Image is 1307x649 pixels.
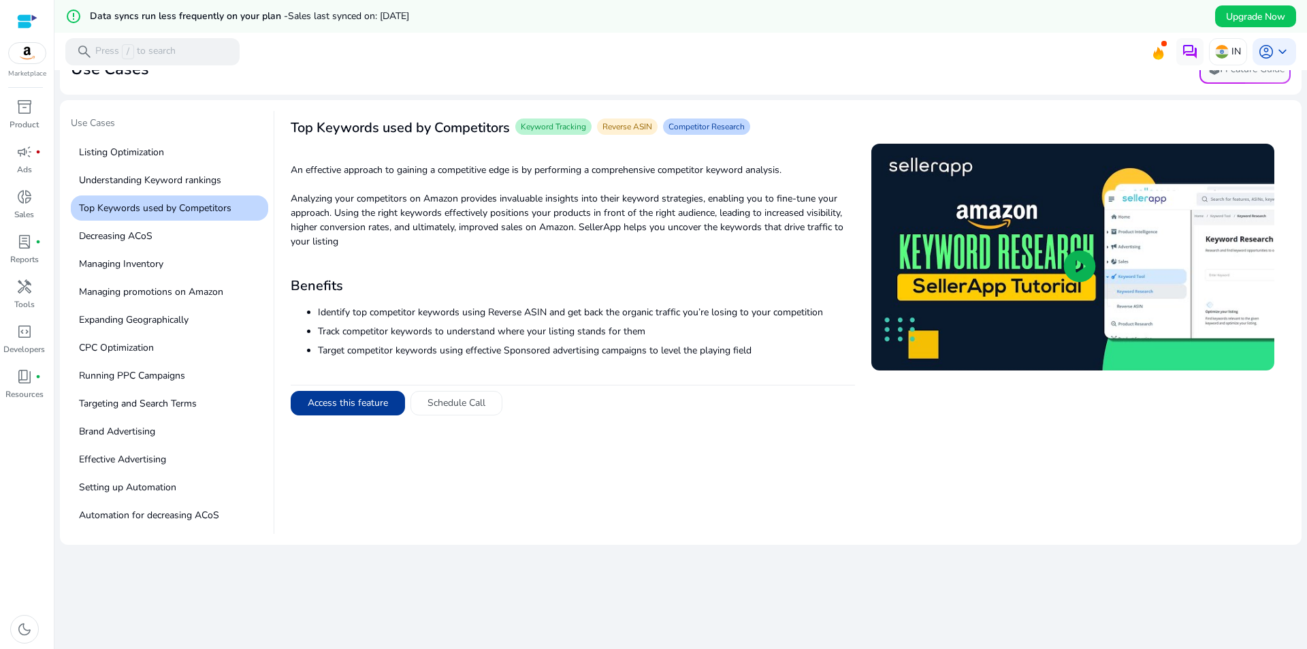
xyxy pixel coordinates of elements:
span: campaign [16,144,33,160]
span: search [76,44,93,60]
h3: Benefits [291,278,855,294]
span: play_circle [1061,247,1099,285]
p: Product [10,118,39,131]
p: Analyzing your competitors on Amazon provides invaluable insights into their keyword strategies, ... [291,191,855,249]
h3: Top Keywords used by Competitors [291,120,510,136]
span: fiber_manual_record [35,239,41,244]
p: Running PPC Campaigns [71,363,268,388]
p: CPC Optimization [71,335,268,360]
p: Understanding Keyword rankings [71,168,268,193]
span: Keyword Tracking [521,121,586,132]
p: Customer Behavior [71,531,268,556]
li: Track competitor keywords to understand where your listing stands for them [318,324,855,338]
span: code_blocks [16,323,33,340]
h2: Use Cases [71,59,149,79]
li: Identify top competitor keywords using Reverse ASIN and get back the organic traffic you’re losin... [318,305,855,319]
button: Upgrade Now [1215,5,1296,27]
span: account_circle [1258,44,1274,60]
span: Competitor Research [668,121,745,132]
li: Target competitor keywords using effective Sponsored advertising campaigns to level the playing f... [318,343,855,358]
p: Resources [5,388,44,400]
p: Targeting and Search Terms [71,391,268,416]
p: Automation for decreasing ACoS [71,503,268,528]
p: Effective Advertising [71,447,268,472]
span: school [1206,61,1223,77]
p: An effective approach to gaining a competitive edge is by performing a comprehensive competitor k... [291,163,855,177]
span: inventory_2 [16,99,33,115]
p: Marketplace [8,69,46,79]
span: dark_mode [16,621,33,637]
p: Listing Optimization [71,140,268,165]
span: keyboard_arrow_down [1274,44,1291,60]
span: / [122,44,134,59]
mat-icon: error_outline [65,8,82,25]
p: Managing Inventory [71,251,268,276]
img: amazon.svg [9,43,46,63]
span: donut_small [16,189,33,205]
span: handyman [16,279,33,295]
span: Upgrade Now [1226,10,1285,24]
p: IN [1231,39,1241,63]
p: Press to search [95,44,176,59]
p: Managing promotions on Amazon [71,279,268,304]
p: Sales [14,208,34,221]
p: Setting up Automation [71,475,268,500]
span: lab_profile [16,234,33,250]
h5: Data syncs run less frequently on your plan - [90,11,409,22]
p: Top Keywords used by Competitors [71,195,268,221]
p: Ads [17,163,32,176]
img: in.svg [1215,45,1229,59]
span: Reverse ASIN [602,121,652,132]
span: fiber_manual_record [35,149,41,155]
p: Reports [10,253,39,266]
span: fiber_manual_record [35,374,41,379]
button: Schedule Call [410,391,502,415]
img: sddefault.jpg [871,144,1274,370]
button: Access this feature [291,391,405,415]
p: Decreasing ACoS [71,223,268,249]
span: book_4 [16,368,33,385]
p: Expanding Geographically [71,307,268,332]
p: Developers [3,343,45,355]
p: Tools [14,298,35,311]
p: Use Cases [71,116,268,136]
p: Brand Advertising [71,419,268,444]
span: Sales last synced on: [DATE] [288,10,409,22]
